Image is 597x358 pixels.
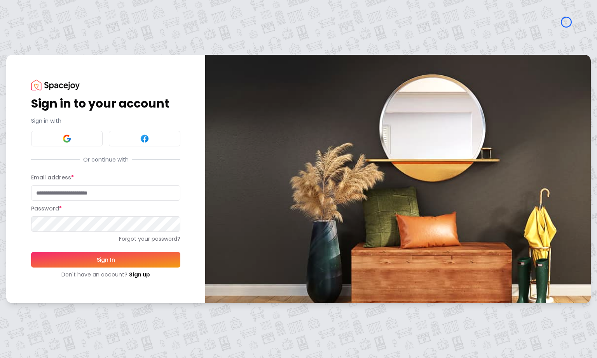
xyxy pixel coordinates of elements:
[129,271,150,278] a: Sign up
[31,174,74,181] label: Email address
[31,117,180,125] p: Sign in with
[140,134,149,143] img: Facebook signin
[31,271,180,278] div: Don't have an account?
[31,252,180,268] button: Sign In
[31,80,80,90] img: Spacejoy Logo
[80,156,132,163] span: Or continue with
[31,235,180,243] a: Forgot your password?
[205,55,591,303] img: banner
[31,97,180,111] h1: Sign in to your account
[62,134,72,143] img: Google signin
[31,205,62,212] label: Password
